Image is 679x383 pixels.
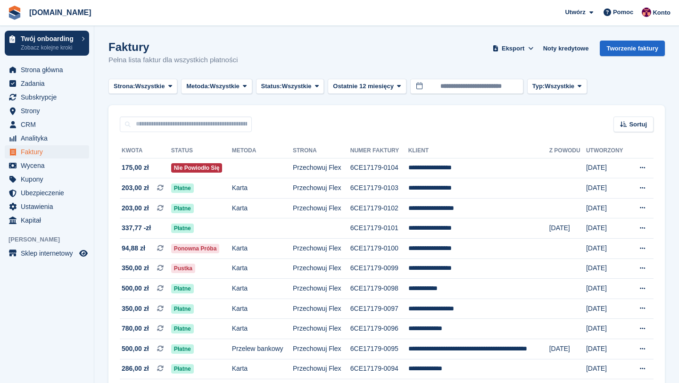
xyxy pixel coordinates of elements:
td: [DATE] [549,339,586,359]
a: Twój onboarding Zobacz kolejne kroki [5,31,89,56]
td: [DATE] [586,319,630,339]
td: [DATE] [586,279,630,299]
span: Ustawienia [21,200,77,213]
a: Tworzenie faktury [600,41,665,56]
span: Pomoc [613,8,633,17]
td: Przechowuj Flex [293,319,350,339]
span: Pustka [171,264,195,273]
span: Sortuj [629,120,647,129]
span: Utwórz [565,8,585,17]
span: Zadania [21,77,77,90]
td: 6CE17179-0100 [350,239,408,259]
img: stora-icon-8386f47178a22dfd0bd8f6a31ec36ba5ce8667c1dd55bd0f319d3a0aa187defe.svg [8,6,22,20]
span: Typ: [532,82,545,91]
img: Mateusz Kacwin [642,8,651,17]
span: Ponowna próba [171,244,220,253]
span: Analityka [21,132,77,145]
td: [DATE] [586,299,630,319]
td: 6CE17179-0099 [350,258,408,279]
td: Przechowuj Flex [293,258,350,279]
td: Karta [232,279,293,299]
td: [DATE] [586,178,630,199]
span: Strona: [114,82,135,91]
a: menu [5,91,89,104]
button: Metoda: Wszystkie [181,79,252,94]
td: Przechowuj Flex [293,239,350,259]
td: Karta [232,258,293,279]
td: [DATE] [586,198,630,218]
td: Przelew bankowy [232,339,293,359]
td: Karta [232,178,293,199]
td: [DATE] [586,239,630,259]
td: 6CE17179-0096 [350,319,408,339]
span: Płatne [171,324,194,333]
span: Wszystkie [135,82,165,91]
span: 350,00 zł [122,263,149,273]
span: 337,77 -zł [122,223,151,233]
td: [DATE] [586,359,630,379]
th: Status [171,143,232,158]
span: Wszystkie [210,82,240,91]
th: Z powodu [549,143,586,158]
td: Karta [232,239,293,259]
span: Kapitał [21,214,77,227]
a: menu [5,118,89,131]
th: Klient [408,143,549,158]
td: 6CE17179-0094 [350,359,408,379]
span: 780,00 zł [122,324,149,333]
p: Twój onboarding [21,35,77,42]
p: Pełna lista faktur dla wszystkich płatności [108,55,238,66]
span: Metoda: [186,82,210,91]
td: [DATE] [586,339,630,359]
button: Status: Wszystkie [256,79,324,94]
a: menu [5,186,89,200]
a: menu [5,159,89,172]
span: Płatne [171,364,194,374]
td: 6CE17179-0097 [350,299,408,319]
td: Przechowuj Flex [293,299,350,319]
a: menu [5,63,89,76]
td: Przechowuj Flex [293,279,350,299]
span: [PERSON_NAME] [8,235,94,244]
a: Podgląd sklepu [78,248,89,259]
td: Przechowuj Flex [293,339,350,359]
td: 6CE17179-0095 [350,339,408,359]
span: Faktury [21,145,77,158]
span: Strona główna [21,63,77,76]
td: 6CE17179-0098 [350,279,408,299]
a: menu [5,247,89,260]
a: [DOMAIN_NAME] [25,5,95,20]
th: Kwota [120,143,171,158]
span: 500,00 zł [122,344,149,354]
span: CRM [21,118,77,131]
span: Wycena [21,159,77,172]
td: Przechowuj Flex [293,359,350,379]
td: Przechowuj Flex [293,158,350,178]
span: Status: [261,82,282,91]
td: [DATE] [586,218,630,239]
span: Kupony [21,173,77,186]
button: Typ: Wszystkie [527,79,587,94]
td: 6CE17179-0101 [350,218,408,239]
span: 203,00 zł [122,183,149,193]
span: Nie powiodło się [171,163,223,173]
span: 203,00 zł [122,203,149,213]
span: Płatne [171,204,194,213]
td: [DATE] [586,158,630,178]
span: Płatne [171,344,194,354]
span: Płatne [171,304,194,314]
td: Karta [232,319,293,339]
h1: Faktury [108,41,238,53]
th: Metoda [232,143,293,158]
span: Sklep internetowy [21,247,77,260]
a: menu [5,104,89,117]
td: Karta [232,299,293,319]
span: 286,00 zł [122,364,149,374]
td: 6CE17179-0103 [350,178,408,199]
td: [DATE] [586,258,630,279]
button: Ostatnie 12 miesięcy [328,79,406,94]
th: Strona [293,143,350,158]
span: Płatne [171,183,194,193]
span: Ubezpieczenie [21,186,77,200]
th: Utworzony [586,143,630,158]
